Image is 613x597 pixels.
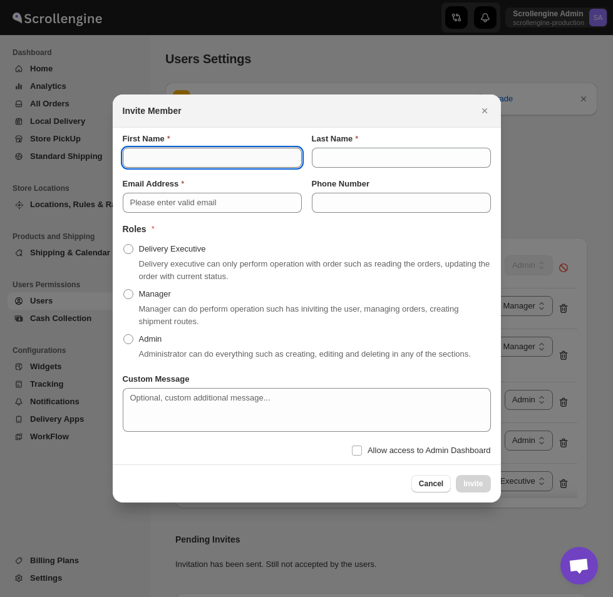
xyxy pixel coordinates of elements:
span: Manager [139,289,171,298]
span: Cancel [419,479,443,489]
span: Admin [139,334,162,344]
b: Last Name [312,134,353,143]
b: Invite Member [123,106,182,116]
b: First Name [123,134,165,143]
span: Delivery executive can only perform operation with order such as reading the orders, updating the... [139,259,490,281]
input: Please enter valid email [123,193,302,213]
span: Delivery Executive [139,244,206,253]
span: Allow access to Admin Dashboard [368,446,491,455]
span: Manager can do perform operation such has iniviting the user, managing orders, creating shipment ... [139,304,459,326]
button: Close [476,102,493,120]
span: Administrator can do everything such as creating, editing and deleting in any of the sections. [139,349,471,359]
b: Custom Message [123,374,190,384]
h2: Roles [123,223,147,235]
b: Email Address [123,179,179,188]
div: Open chat [560,547,598,584]
button: Cancel [411,475,451,492]
b: Phone Number [312,179,369,188]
